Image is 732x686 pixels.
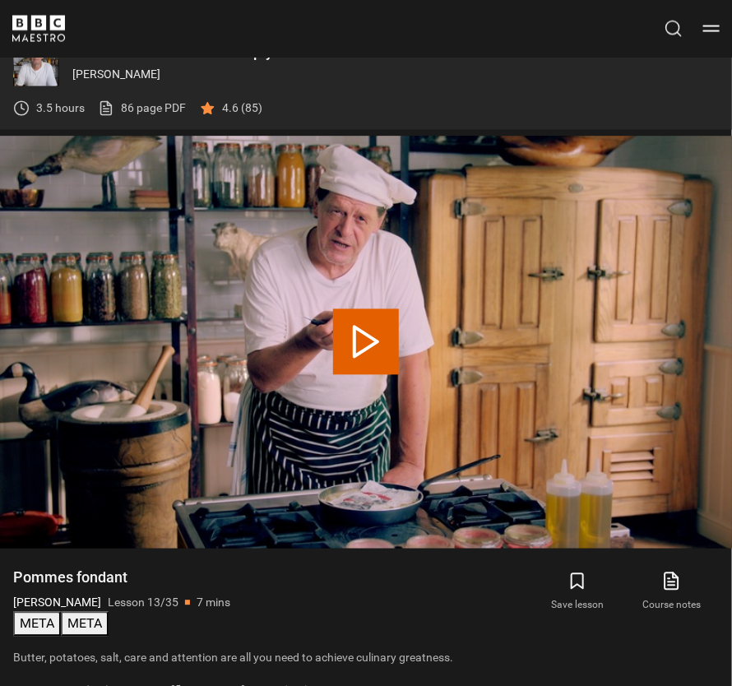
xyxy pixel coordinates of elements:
p: Delicious Food Cooked Simply [72,44,719,59]
p: [PERSON_NAME] [13,595,101,612]
p: 4.6 (85) [222,100,262,117]
button: Save lesson [530,568,624,616]
button: META [61,612,109,637]
button: Play Lesson Pommes fondant [333,309,399,375]
p: Butter, potatoes, salt, care and attention are all you need to achieve culinary greatness. [13,650,485,667]
p: [PERSON_NAME] [72,66,719,83]
p: 7 mins [197,595,230,612]
a: Course notes [625,568,719,637]
button: META [13,612,61,637]
svg: BBC Maestro [12,16,65,42]
a: 86 page PDF [98,100,186,117]
h1: Pommes fondant [13,568,230,588]
p: Lesson 13/35 [108,595,178,612]
p: 3.5 hours [36,100,85,117]
button: Toggle navigation [703,21,720,37]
